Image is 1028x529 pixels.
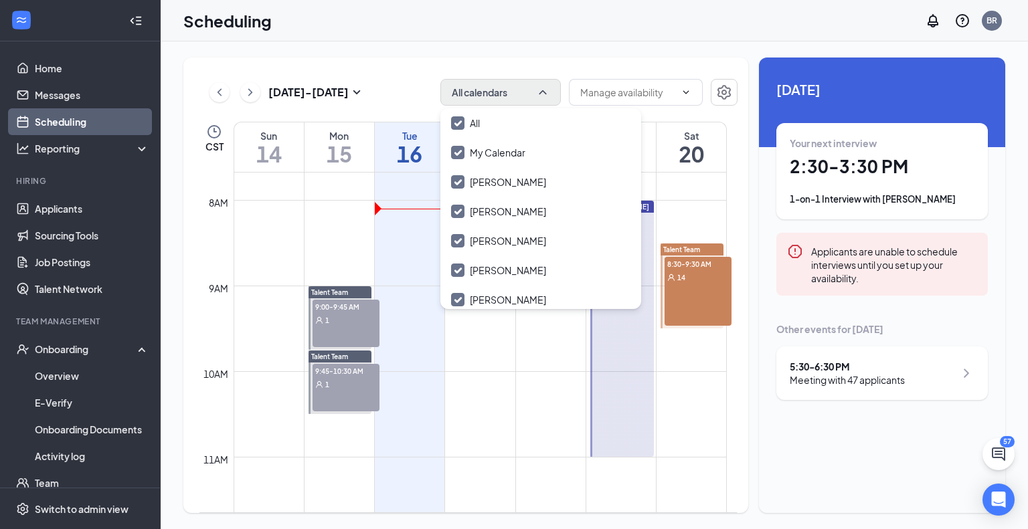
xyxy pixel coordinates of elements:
[790,136,974,150] div: Your next interview
[711,79,738,106] button: Settings
[315,381,323,389] svg: User
[925,13,941,29] svg: Notifications
[665,257,732,270] span: 8:30-9:30 AM
[206,281,231,296] div: 9am
[209,82,230,102] button: ChevronLeft
[313,364,379,377] span: 9:45-10:30 AM
[16,175,147,187] div: Hiring
[15,13,28,27] svg: WorkstreamLogo
[440,79,561,106] button: All calendarsChevronUp
[315,316,323,324] svg: User
[311,352,348,360] span: Talent Team
[790,193,974,206] div: 1-on-1 Interview with [PERSON_NAME]
[657,142,726,165] h1: 20
[657,122,726,172] a: September 20, 2025
[305,122,374,172] a: September 15, 2025
[313,300,379,313] span: 9:00-9:45 AM
[234,142,304,165] h1: 14
[677,273,685,282] span: 14
[991,446,1007,462] svg: ChatActive
[325,316,329,325] span: 1
[716,84,732,100] svg: Settings
[657,129,726,142] div: Sat
[35,389,149,416] a: E-Verify
[35,142,150,155] div: Reporting
[987,15,997,26] div: BR
[305,129,374,142] div: Mon
[244,84,257,100] svg: ChevronRight
[325,380,329,389] span: 1
[1000,436,1015,447] div: 57
[375,129,444,142] div: Tue
[790,373,905,387] div: Meeting with 47 applicants
[787,243,803,259] svg: Error
[240,82,260,102] button: ChevronRight
[776,79,988,100] span: [DATE]
[982,484,1015,516] div: Open Intercom Messenger
[35,222,149,249] a: Sourcing Tools
[681,87,691,98] svg: ChevronDown
[234,122,304,172] a: September 14, 2025
[206,195,231,210] div: 8am
[35,55,149,82] a: Home
[35,469,149,496] a: Team
[790,155,974,178] h1: 2:30 - 3:30 PM
[206,124,222,140] svg: Clock
[234,129,304,142] div: Sun
[16,316,147,327] div: Team Management
[811,243,977,285] div: Applicants are unable to schedule interviews until you set up your availability.
[667,274,675,282] svg: User
[129,14,143,27] svg: Collapse
[305,142,374,165] h1: 15
[205,140,224,153] span: CST
[35,276,149,302] a: Talent Network
[213,84,226,100] svg: ChevronLeft
[35,82,149,108] a: Messages
[35,502,128,516] div: Switch to admin view
[311,288,348,296] span: Talent Team
[268,85,349,100] h3: [DATE] - [DATE]
[16,502,29,516] svg: Settings
[35,249,149,276] a: Job Postings
[375,142,444,165] h1: 16
[35,195,149,222] a: Applicants
[375,122,444,172] a: September 16, 2025
[776,322,988,336] div: Other events for [DATE]
[35,342,138,356] div: Onboarding
[35,416,149,443] a: Onboarding Documents
[35,108,149,135] a: Scheduling
[954,13,970,29] svg: QuestionInfo
[536,86,549,99] svg: ChevronUp
[201,452,231,467] div: 11am
[183,9,272,32] h1: Scheduling
[580,85,675,100] input: Manage availability
[663,245,700,253] span: Talent Team
[349,84,365,100] svg: SmallChevronDown
[958,365,974,381] svg: ChevronRight
[790,360,905,373] div: 5:30 - 6:30 PM
[35,362,149,389] a: Overview
[982,438,1015,470] button: ChatActive
[16,342,29,356] svg: UserCheck
[35,443,149,469] a: Activity log
[201,366,231,381] div: 10am
[16,142,29,155] svg: Analysis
